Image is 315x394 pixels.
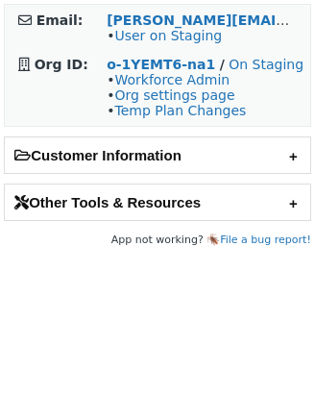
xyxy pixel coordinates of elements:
h2: Customer Information [5,137,310,173]
a: o-1YEMT6-na1 [107,57,215,72]
a: Temp Plan Changes [114,103,246,118]
strong: Email: [36,12,84,28]
a: Org settings page [114,87,234,103]
a: On Staging [229,57,303,72]
strong: / [220,57,225,72]
footer: App not working? 🪳 [4,231,311,250]
span: • • • [107,72,246,118]
a: File a bug report! [220,234,311,246]
span: • [107,28,222,43]
h2: Other Tools & Resources [5,185,310,220]
a: Workforce Admin [114,72,230,87]
a: User on Staging [114,28,222,43]
strong: Org ID: [35,57,88,72]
